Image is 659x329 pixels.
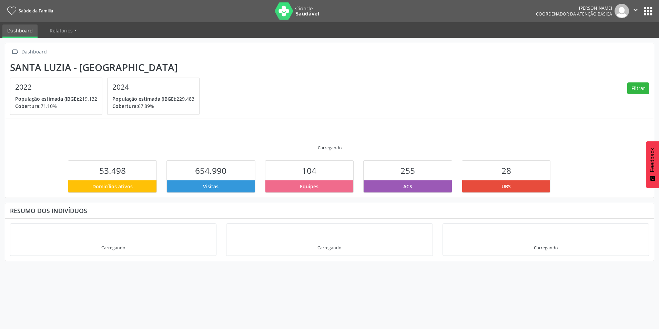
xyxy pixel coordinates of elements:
[15,95,97,102] p: 219.132
[536,11,612,17] span: Coordenador da Atenção Básica
[112,83,194,91] h4: 2024
[501,183,511,190] span: UBS
[20,47,48,57] div: Dashboard
[99,165,126,176] span: 53.498
[302,165,316,176] span: 104
[203,183,219,190] span: Visitas
[10,207,649,215] div: Resumo dos indivíduos
[112,102,194,110] p: 67,89%
[195,165,226,176] span: 654.990
[615,4,629,18] img: img
[10,62,204,73] div: Santa Luzia - [GEOGRAPHIC_DATA]
[15,96,79,102] span: População estimada (IBGE):
[501,165,511,176] span: 28
[15,103,41,109] span: Cobertura:
[50,27,73,34] span: Relatórios
[15,102,97,110] p: 71,10%
[649,148,656,172] span: Feedback
[15,83,97,91] h4: 2022
[300,183,318,190] span: Equipes
[92,183,133,190] span: Domicílios ativos
[627,82,649,94] button: Filtrar
[10,47,48,57] a:  Dashboard
[632,6,639,14] i: 
[317,245,341,251] div: Carregando
[10,47,20,57] i: 
[629,4,642,18] button: 
[19,8,53,14] span: Saúde da Família
[101,245,125,251] div: Carregando
[112,96,176,102] span: População estimada (IBGE):
[536,5,612,11] div: [PERSON_NAME]
[112,95,194,102] p: 229.483
[318,145,342,151] div: Carregando
[534,245,558,251] div: Carregando
[5,5,53,17] a: Saúde da Família
[401,165,415,176] span: 255
[45,24,82,37] a: Relatórios
[112,103,138,109] span: Cobertura:
[403,183,412,190] span: ACS
[642,5,654,17] button: apps
[646,141,659,188] button: Feedback - Mostrar pesquisa
[2,24,38,38] a: Dashboard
